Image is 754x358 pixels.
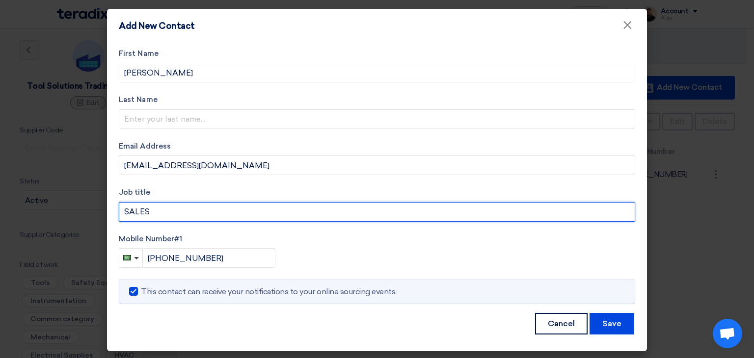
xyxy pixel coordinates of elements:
[119,202,635,222] input: Enter your job title...
[615,16,640,35] button: Close
[129,286,397,298] label: This contact can receive your notifications to your online sourcing events.
[622,18,632,37] span: ×
[119,48,635,59] label: First Name
[119,109,635,129] input: Enter your last name...
[713,319,742,348] div: Open chat
[119,94,635,105] label: Last Name
[119,63,635,82] input: Enter your first name...
[535,313,588,334] button: Cancel
[119,141,635,152] label: Email Address
[119,155,635,175] input: Enter your first name...
[119,187,635,198] label: Job title
[590,313,634,334] button: Save
[119,233,635,245] label: Mobile Number #1
[143,248,275,268] input: Enter your phone number...
[119,21,195,31] h4: Add New Contact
